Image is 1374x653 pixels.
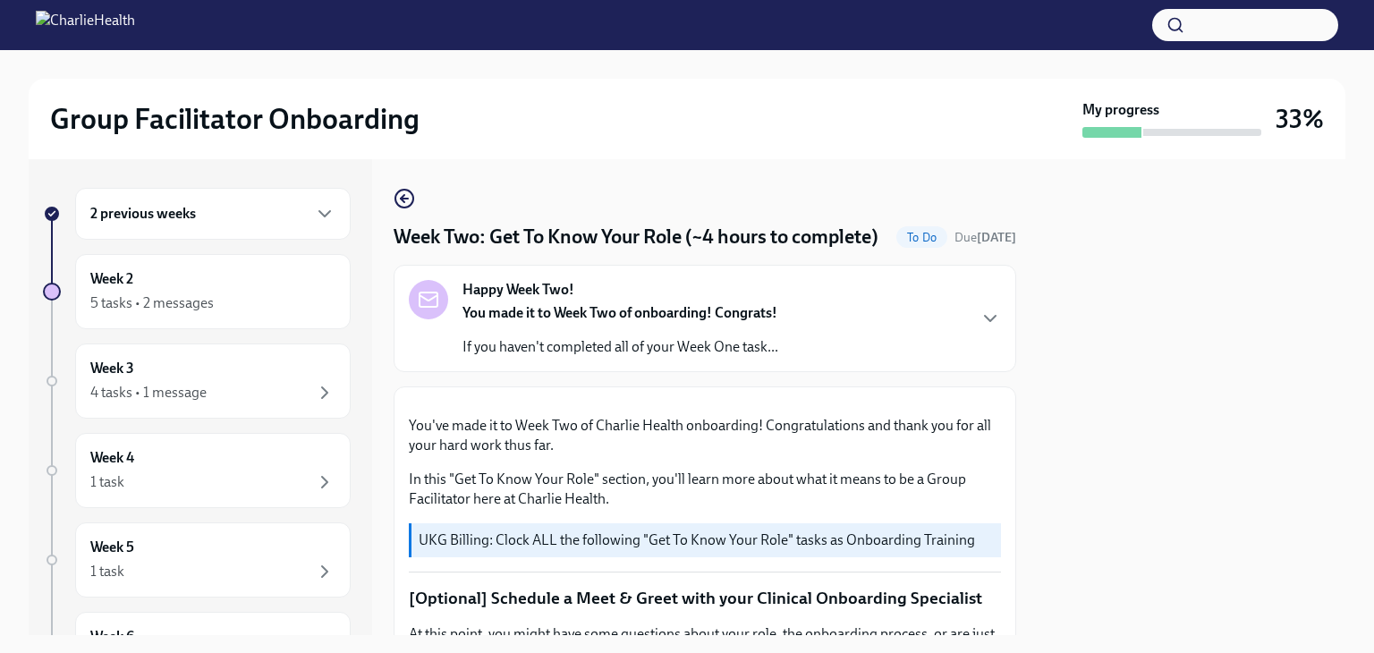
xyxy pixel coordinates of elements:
h6: Week 6 [90,627,134,647]
a: Week 41 task [43,433,351,508]
h2: Group Facilitator Onboarding [50,101,420,137]
h6: Week 3 [90,359,134,378]
p: You've made it to Week Two of Charlie Health onboarding! Congratulations and thank you for all yo... [409,416,1001,455]
h6: Week 4 [90,448,134,468]
a: Week 51 task [43,522,351,598]
div: 1 task [90,472,124,492]
h3: 33% [1276,103,1324,135]
strong: [DATE] [977,230,1016,245]
h6: 2 previous weeks [90,204,196,224]
strong: You made it to Week Two of onboarding! Congrats! [462,304,777,321]
div: 1 task [90,562,124,581]
strong: My progress [1082,100,1159,120]
span: October 13th, 2025 10:00 [954,229,1016,246]
div: 4 tasks • 1 message [90,383,207,403]
span: To Do [896,231,947,244]
strong: Happy Week Two! [462,280,574,300]
img: CharlieHealth [36,11,135,39]
div: 5 tasks • 2 messages [90,293,214,313]
p: If you haven't completed all of your Week One task... [462,337,778,357]
h6: Week 2 [90,269,133,289]
p: UKG Billing: Clock ALL the following "Get To Know Your Role" tasks as Onboarding Training [419,530,994,550]
a: Week 34 tasks • 1 message [43,343,351,419]
h6: Week 5 [90,538,134,557]
span: Due [954,230,1016,245]
p: In this "Get To Know Your Role" section, you'll learn more about what it means to be a Group Faci... [409,470,1001,509]
a: Week 25 tasks • 2 messages [43,254,351,329]
p: [Optional] Schedule a Meet & Greet with your Clinical Onboarding Specialist [409,587,1001,610]
h4: Week Two: Get To Know Your Role (~4 hours to complete) [394,224,878,250]
div: 2 previous weeks [75,188,351,240]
